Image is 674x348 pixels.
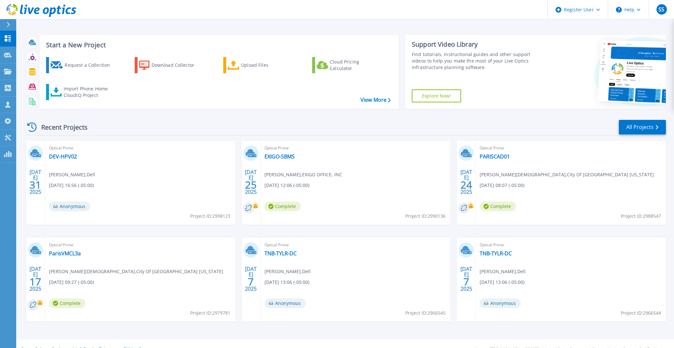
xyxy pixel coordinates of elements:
[405,309,446,317] span: Project ID: 2966545
[480,250,512,257] a: TNB-TYLR-DC
[412,89,461,102] a: Explore Now!
[223,57,296,73] a: Upload Files
[460,267,472,291] div: [DATE] 2025
[480,153,510,160] a: PARISCAD01
[49,153,77,160] a: DEV-HPV02
[480,268,526,275] span: [PERSON_NAME] , Dell
[460,170,472,194] div: [DATE] 2025
[245,267,257,291] div: [DATE] 2025
[64,86,114,99] div: Import Phone Home CloudIQ Project
[49,145,231,152] span: Optical Prime
[264,268,311,275] span: [PERSON_NAME] , Dell
[330,59,382,72] div: Cloud Pricing Calculator
[25,119,96,135] div: Recent Projects
[65,59,116,72] div: Request a Collection
[49,279,94,286] span: [DATE] 09:27 (-05:00)
[248,279,254,284] span: 7
[30,279,41,284] span: 17
[480,145,662,152] span: Optical Prime
[30,182,41,188] span: 31
[480,202,516,211] span: Complete
[264,298,306,308] span: Anonymous
[49,268,223,275] span: [PERSON_NAME][DEMOGRAPHIC_DATA] , City Of [GEOGRAPHIC_DATA] [US_STATE]
[46,41,390,49] h3: Start a New Project
[49,298,85,308] span: Complete
[152,59,203,72] div: Download Collector
[412,51,545,71] div: Find tutorials, instructional guides and other support videos to help you make the most of your L...
[480,279,524,286] span: [DATE] 13:06 (-05:00)
[264,182,309,189] span: [DATE] 12:06 (-05:00)
[49,241,231,249] span: Optical Prime
[135,57,207,73] a: Download Collector
[264,171,342,178] span: [PERSON_NAME] , EXIGO OFFICE, INC
[49,202,90,211] span: Anonymous
[264,153,295,160] a: EXIGO-SBMS
[460,182,472,188] span: 24
[245,182,257,188] span: 25
[49,171,95,178] span: [PERSON_NAME] , Dell
[46,57,118,73] a: Request a Collection
[480,171,654,178] span: [PERSON_NAME][DEMOGRAPHIC_DATA] , City Of [GEOGRAPHIC_DATA] [US_STATE]
[264,279,309,286] span: [DATE] 13:06 (-05:00)
[405,213,446,220] span: Project ID: 2990136
[264,202,301,211] span: Complete
[463,279,469,284] span: 7
[49,182,94,189] span: [DATE] 16:56 (-05:00)
[264,250,297,257] a: TNB-TYLR-DC
[480,241,662,249] span: Optical Prime
[29,170,42,194] div: [DATE] 2025
[621,213,661,220] span: Project ID: 2988547
[480,298,521,308] span: Anonymous
[264,241,447,249] span: Optical Prime
[241,59,293,72] div: Upload Files
[412,40,545,49] div: Support Video Library
[480,182,524,189] span: [DATE] 08:07 (-05:00)
[619,120,666,134] a: All Projects
[49,250,81,257] a: ParisVMCL3a
[190,309,230,317] span: Project ID: 2979781
[312,57,385,73] a: Cloud Pricing Calculator
[361,97,391,103] a: View More
[29,267,42,291] div: [DATE] 2025
[621,309,661,317] span: Project ID: 2966544
[264,145,447,152] span: Optical Prime
[190,213,230,220] span: Project ID: 2998123
[658,7,664,12] span: SS
[245,170,257,194] div: [DATE] 2025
